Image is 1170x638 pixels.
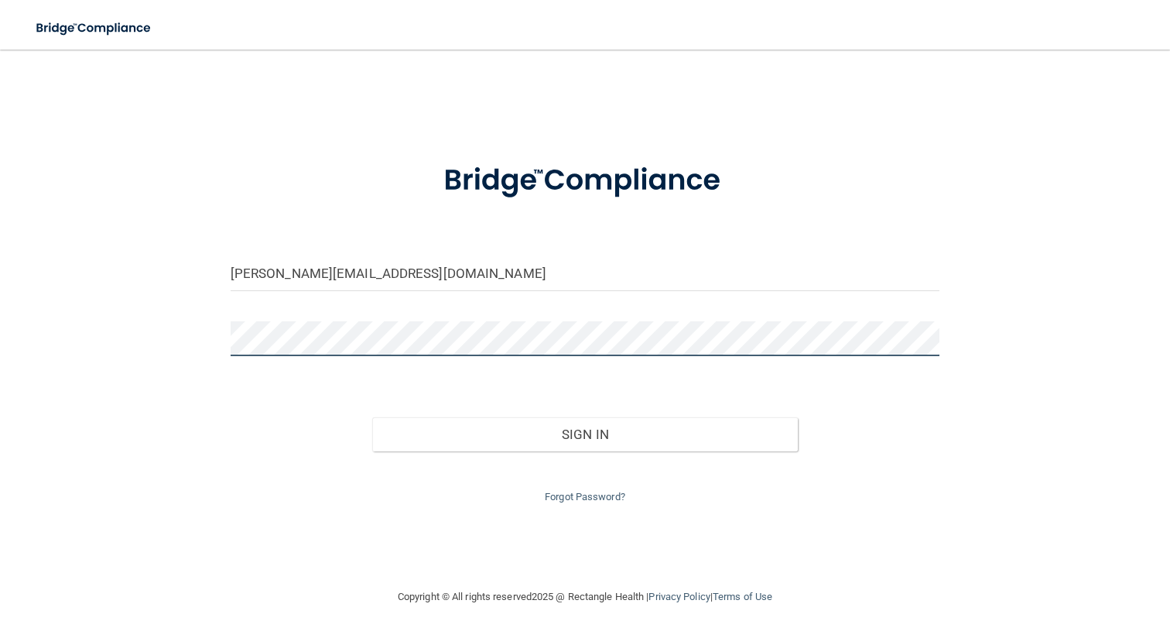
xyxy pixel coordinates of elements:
[545,491,625,503] a: Forgot Password?
[23,12,166,44] img: bridge_compliance_login_screen.278c3ca4.svg
[713,591,772,602] a: Terms of Use
[372,417,798,451] button: Sign In
[231,256,940,291] input: Email
[413,142,756,219] img: bridge_compliance_login_screen.278c3ca4.svg
[648,591,710,602] a: Privacy Policy
[902,528,1151,590] iframe: Drift Widget Chat Controller
[303,572,867,622] div: Copyright © All rights reserved 2025 @ Rectangle Health | |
